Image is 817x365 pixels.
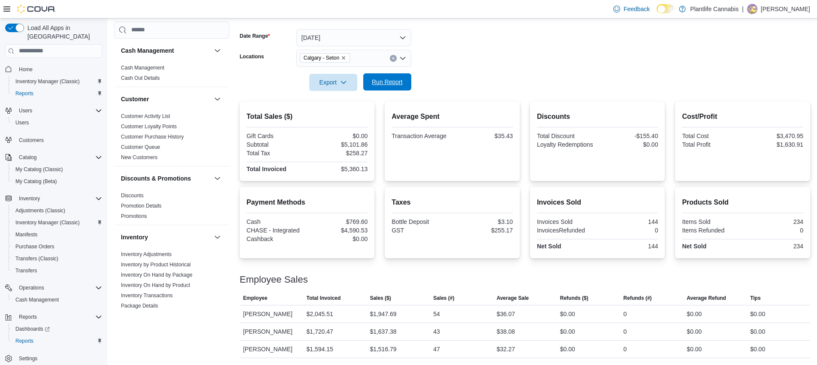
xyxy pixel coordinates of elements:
div: Cash Management [114,63,229,87]
div: $5,101.86 [309,141,368,148]
a: Dashboards [12,324,53,334]
span: Users [15,119,29,126]
button: Transfers (Classic) [9,253,106,265]
div: Items Sold [682,218,741,225]
div: Morgen Graves [747,4,757,14]
button: Catalog [15,152,40,163]
div: 144 [599,218,658,225]
a: Customer Queue [121,144,160,150]
div: [PERSON_NAME] [240,341,303,358]
a: Transfers (Classic) [12,253,62,264]
button: Purchase Orders [9,241,106,253]
span: Inventory Manager (Classic) [15,78,80,85]
p: Plantlife Cannabis [690,4,739,14]
a: My Catalog (Beta) [12,176,60,187]
a: Package Details [121,303,158,309]
span: Settings [15,353,102,364]
h2: Total Sales ($) [247,112,368,122]
span: Dashboards [12,324,102,334]
button: Reports [2,311,106,323]
span: Purchase Orders [12,241,102,252]
button: Settings [2,352,106,365]
h2: Payment Methods [247,197,368,208]
button: Home [2,63,106,75]
button: Customers [2,134,106,146]
div: $0.00 [687,326,702,337]
button: Customer [121,95,211,103]
div: $0.00 [560,344,575,354]
div: 47 [433,344,440,354]
span: Operations [15,283,102,293]
div: $258.27 [309,150,368,157]
span: Load All Apps in [GEOGRAPHIC_DATA] [24,24,102,41]
div: 0 [624,326,627,337]
strong: Net Sold [682,243,706,250]
div: $5,360.13 [309,166,368,172]
div: -$155.40 [599,133,658,139]
span: Dashboards [15,326,50,332]
div: Transaction Average [392,133,450,139]
span: My Catalog (Classic) [12,164,102,175]
div: $1,947.69 [370,309,396,319]
span: Package Details [121,302,158,309]
div: 54 [433,309,440,319]
div: $32.27 [497,344,515,354]
div: $1,637.38 [370,326,396,337]
span: Refunds (#) [624,295,652,302]
span: Inventory Manager (Classic) [15,219,80,226]
button: Reports [9,335,106,347]
div: $3.10 [454,218,513,225]
a: Reports [12,336,37,346]
div: $1,720.47 [307,326,333,337]
div: $1,516.79 [370,344,396,354]
span: Calgary - Seton [304,54,339,62]
span: Reports [15,312,102,322]
div: $38.08 [497,326,515,337]
span: Export [314,74,352,91]
button: Users [15,106,36,116]
a: Cash Management [121,65,164,71]
div: $255.17 [454,227,513,234]
h2: Average Spent [392,112,513,122]
a: Inventory Transactions [121,293,173,299]
h3: Cash Management [121,46,174,55]
span: Average Refund [687,295,726,302]
button: Operations [15,283,48,293]
div: $1,594.15 [307,344,333,354]
span: Adjustments (Classic) [15,207,65,214]
div: Total Cost [682,133,741,139]
div: $1,630.91 [745,141,803,148]
button: Operations [2,282,106,294]
a: Transfers [12,265,40,276]
div: $0.00 [750,344,765,354]
span: Cash Management [15,296,59,303]
div: Total Discount [537,133,596,139]
a: Manifests [12,229,41,240]
div: $2,045.51 [307,309,333,319]
a: Customer Purchase History [121,134,184,140]
label: Locations [240,53,264,60]
span: Manifests [12,229,102,240]
div: $3,470.95 [745,133,803,139]
a: Home [15,64,36,75]
h3: Discounts & Promotions [121,174,191,183]
h2: Taxes [392,197,513,208]
span: New Customers [121,154,157,161]
span: Calgary - Seton [300,53,350,63]
button: Clear input [390,55,397,62]
button: Customer [212,94,223,104]
button: Inventory [121,233,211,241]
button: Transfers [9,265,106,277]
span: Inventory Manager (Classic) [12,76,102,87]
div: Loyalty Redemptions [537,141,596,148]
button: My Catalog (Beta) [9,175,106,187]
span: Catalog [15,152,102,163]
div: 234 [745,243,803,250]
button: Remove Calgary - Seton from selection in this group [341,55,346,60]
p: [PERSON_NAME] [761,4,810,14]
a: Cash Out Details [121,75,160,81]
div: Total Tax [247,150,305,157]
span: Transfers [15,267,37,274]
img: Cova [17,5,56,13]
